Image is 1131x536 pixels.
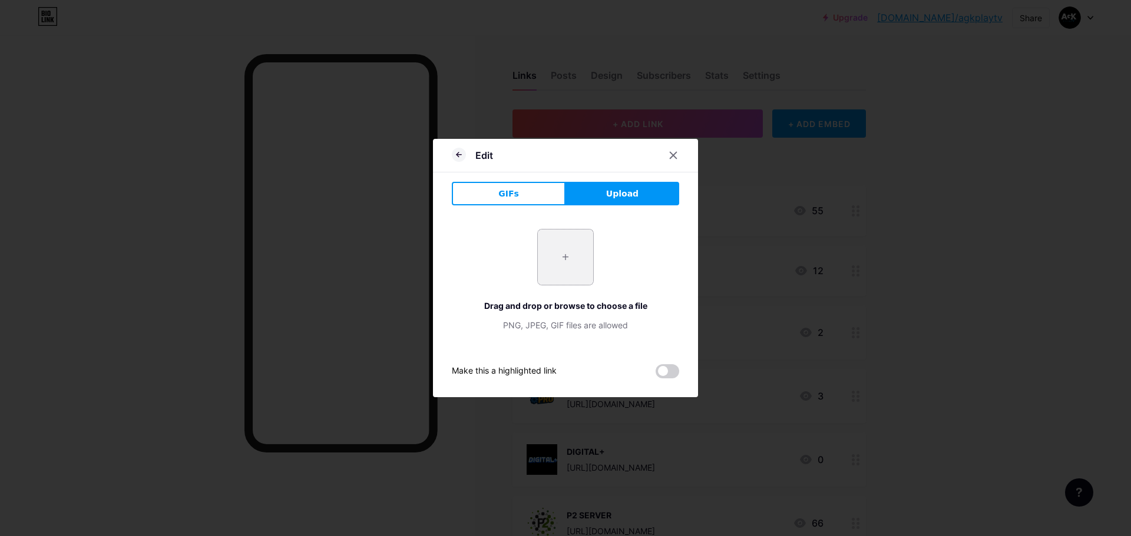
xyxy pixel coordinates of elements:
[498,188,519,200] span: GIFs
[565,182,679,205] button: Upload
[475,148,493,162] div: Edit
[606,188,639,200] span: Upload
[452,319,679,331] div: PNG, JPEG, GIF files are allowed
[452,364,557,378] div: Make this a highlighted link
[452,182,565,205] button: GIFs
[452,299,679,312] div: Drag and drop or browse to choose a file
